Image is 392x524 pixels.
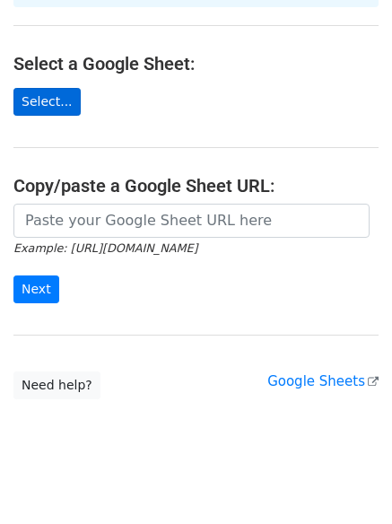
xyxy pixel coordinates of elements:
[13,88,81,116] a: Select...
[13,204,370,238] input: Paste your Google Sheet URL here
[13,275,59,303] input: Next
[13,241,197,255] small: Example: [URL][DOMAIN_NAME]
[13,371,100,399] a: Need help?
[13,53,379,74] h4: Select a Google Sheet:
[267,373,379,389] a: Google Sheets
[13,175,379,196] h4: Copy/paste a Google Sheet URL:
